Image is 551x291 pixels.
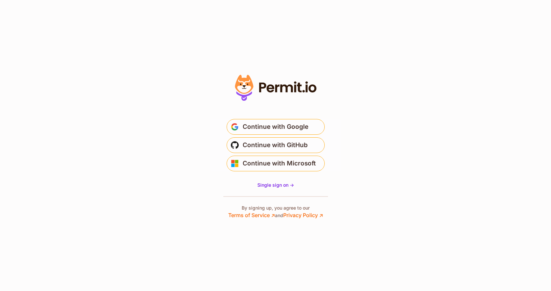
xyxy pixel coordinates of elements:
p: By signing up, you agree to our and [228,205,323,219]
a: Privacy Policy ↗ [283,212,323,218]
a: Single sign on -> [257,182,294,188]
span: Continue with Microsoft [243,158,316,169]
span: Continue with GitHub [243,140,308,150]
button: Continue with Microsoft [227,156,325,171]
a: Terms of Service ↗ [228,212,275,218]
button: Continue with GitHub [227,137,325,153]
span: Continue with Google [243,122,308,132]
button: Continue with Google [227,119,325,135]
